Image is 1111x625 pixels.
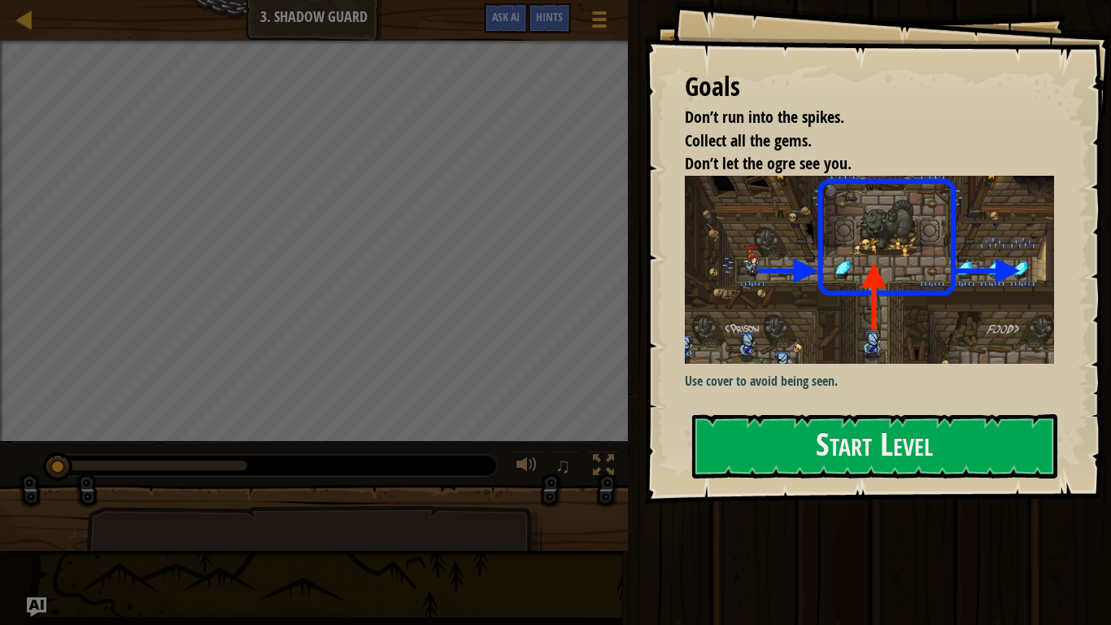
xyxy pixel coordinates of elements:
span: Hints [536,9,563,24]
span: Don’t run into the spikes. [685,106,844,128]
button: Ask AI [27,597,46,617]
div: Goals [685,68,1054,106]
li: Don’t let the ogre see you. [664,152,1050,176]
img: Shadow guard [685,176,1054,364]
span: Ask AI [492,9,520,24]
span: Collect all the gems. [685,129,812,151]
button: ♫ [551,451,579,484]
button: Show game menu [579,3,620,42]
button: Toggle fullscreen [587,451,620,484]
li: Don’t run into the spikes. [664,106,1050,129]
button: Adjust volume [511,451,543,484]
span: Don’t let the ogre see you. [685,152,852,174]
li: Collect all the gems. [664,129,1050,153]
button: Ask AI [484,3,528,33]
button: Start Level [692,414,1057,479]
p: Use cover to avoid being seen. [685,372,1054,391]
span: ♫ [555,453,571,478]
